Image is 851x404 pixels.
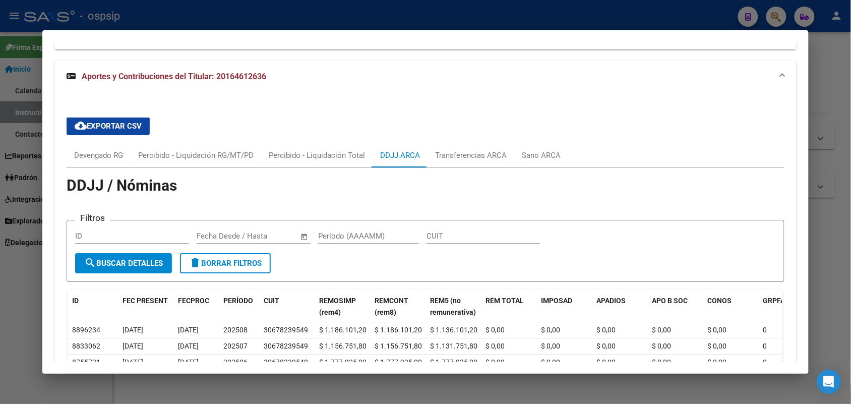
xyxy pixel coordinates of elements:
[707,297,732,305] span: CONOS
[123,326,143,334] span: [DATE]
[319,358,367,366] span: $ 1.777.925,00
[485,358,505,366] span: $ 0,00
[138,150,254,161] div: Percibido - Liquidación RG/MT/PD
[174,290,219,323] datatable-header-cell: FECPROC
[197,232,237,241] input: Fecha inicio
[430,326,477,334] span: $ 1.136.101,20
[652,326,671,334] span: $ 0,00
[178,358,199,366] span: [DATE]
[260,290,315,323] datatable-header-cell: CUIT
[375,297,408,316] span: REMCONT (rem8)
[219,290,260,323] datatable-header-cell: PERÍODO
[298,231,310,243] button: Open calendar
[703,290,759,323] datatable-header-cell: CONOS
[223,326,248,334] span: 202508
[596,297,626,305] span: APADIOS
[596,342,616,350] span: $ 0,00
[72,342,100,350] span: 8833062
[72,358,100,366] span: 8755721
[319,297,356,316] span: REMOSIMP (rem4)
[375,342,422,350] span: $ 1.156.751,80
[264,324,308,336] div: 30678239549
[123,358,143,366] span: [DATE]
[178,297,209,305] span: FECPROC
[707,342,726,350] span: $ 0,00
[485,297,524,305] span: REM TOTAL
[759,290,804,323] datatable-header-cell: GRPFAM
[375,358,422,366] span: $ 1.777.925,00
[430,342,477,350] span: $ 1.131.751,80
[264,340,308,352] div: 30678239549
[763,297,791,305] span: GRPFAM
[123,297,168,305] span: FEC PRESENT
[648,290,703,323] datatable-header-cell: APO B SOC
[707,326,726,334] span: $ 0,00
[481,290,537,323] datatable-header-cell: REM TOTAL
[67,177,177,194] span: DDJJ / Nóminas
[763,342,767,350] span: 0
[180,253,271,273] button: Borrar Filtros
[592,290,648,323] datatable-header-cell: APADIOS
[426,290,481,323] datatable-header-cell: REM5 (no remunerativa)
[375,326,422,334] span: $ 1.186.101,20
[72,297,79,305] span: ID
[541,342,560,350] span: $ 0,00
[54,61,796,93] mat-expansion-panel-header: Aportes y Contribuciones del Titular: 20164612636
[189,257,201,269] mat-icon: delete
[541,326,560,334] span: $ 0,00
[223,342,248,350] span: 202507
[264,357,308,368] div: 30678239549
[223,358,248,366] span: 202506
[84,257,96,269] mat-icon: search
[537,290,592,323] datatable-header-cell: IMPOSAD
[319,342,367,350] span: $ 1.156.751,80
[68,290,118,323] datatable-header-cell: ID
[72,326,100,334] span: 8896234
[541,358,560,366] span: $ 0,00
[430,297,476,316] span: REM5 (no remunerativa)
[652,297,688,305] span: APO B SOC
[541,297,572,305] span: IMPOSAD
[75,120,87,132] mat-icon: cloud_download
[652,358,671,366] span: $ 0,00
[269,150,365,161] div: Percibido - Liquidación Total
[435,150,507,161] div: Transferencias ARCA
[75,212,110,223] h3: Filtros
[189,259,262,268] span: Borrar Filtros
[123,342,143,350] span: [DATE]
[596,326,616,334] span: $ 0,00
[652,342,671,350] span: $ 0,00
[319,326,367,334] span: $ 1.186.101,20
[118,290,174,323] datatable-header-cell: FEC PRESENT
[67,117,150,135] button: Exportar CSV
[74,150,123,161] div: Devengado RG
[763,358,767,366] span: 0
[371,290,426,323] datatable-header-cell: REMCONT (rem8)
[485,326,505,334] span: $ 0,00
[763,326,767,334] span: 0
[485,342,505,350] span: $ 0,00
[380,150,420,161] div: DDJJ ARCA
[264,297,279,305] span: CUIT
[82,72,266,81] span: Aportes y Contribuciones del Titular: 20164612636
[315,290,371,323] datatable-header-cell: REMOSIMP (rem4)
[707,358,726,366] span: $ 0,00
[223,297,253,305] span: PERÍODO
[84,259,163,268] span: Buscar Detalles
[178,326,199,334] span: [DATE]
[596,358,616,366] span: $ 0,00
[75,253,172,273] button: Buscar Detalles
[430,358,477,366] span: $ 1.777.925,00
[522,150,561,161] div: Sano ARCA
[75,122,142,131] span: Exportar CSV
[178,342,199,350] span: [DATE]
[817,370,841,394] div: Open Intercom Messenger
[247,232,295,241] input: Fecha fin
